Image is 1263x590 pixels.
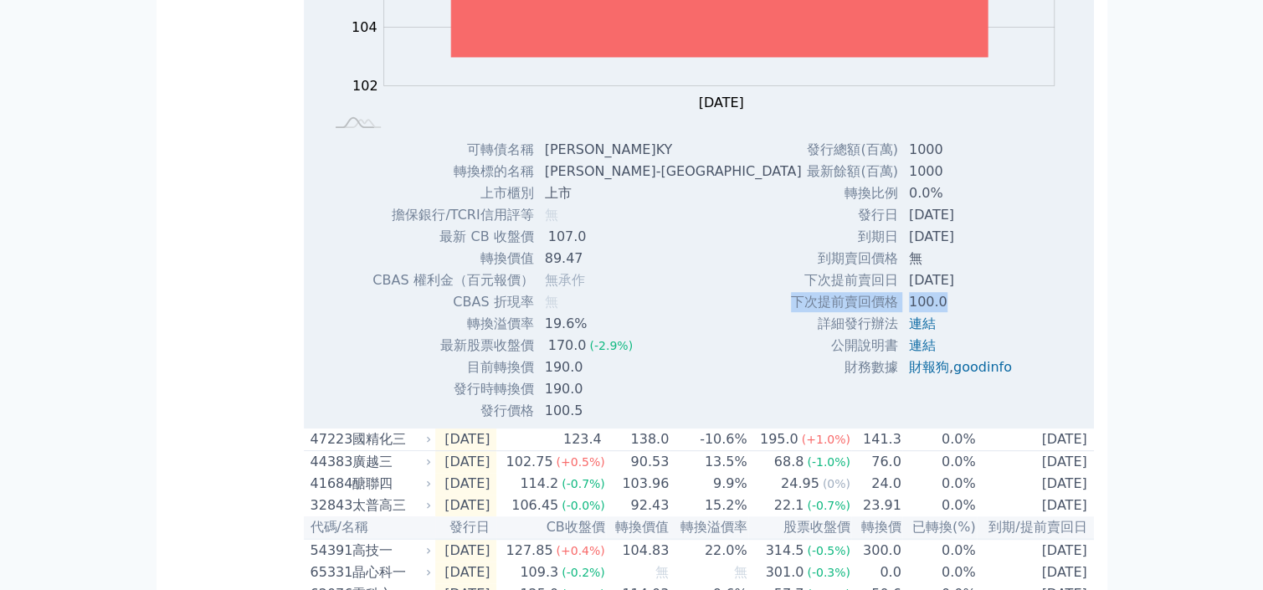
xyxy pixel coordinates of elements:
[790,161,899,182] td: 最新餘額(百萬)
[977,473,1094,495] td: [DATE]
[670,516,747,539] th: 轉換溢價率
[435,473,497,495] td: [DATE]
[560,429,605,449] div: 123.4
[1179,510,1263,590] iframe: Chat Widget
[535,400,815,422] td: 100.5
[790,313,899,335] td: 詳細發行辦法
[909,337,936,353] a: 連結
[902,516,977,539] th: 已轉換(%)
[502,452,556,472] div: 102.75
[435,516,497,539] th: 發行日
[606,451,670,474] td: 90.53
[790,139,899,161] td: 發行總額(百萬)
[851,473,902,495] td: 24.0
[670,428,747,451] td: -10.6%
[953,359,1012,375] a: goodinfo
[771,495,808,516] div: 22.1
[545,227,590,247] div: 107.0
[535,313,815,335] td: 19.6%
[807,566,850,579] span: (-0.3%)
[372,400,534,422] td: 發行價格
[909,359,949,375] a: 財報狗
[902,451,977,474] td: 0.0%
[790,204,899,226] td: 發行日
[545,294,558,310] span: 無
[790,248,899,269] td: 到期賣回價格
[311,541,348,561] div: 54391
[771,452,808,472] div: 68.8
[606,473,670,495] td: 103.96
[823,477,850,490] span: (0%)
[909,316,936,331] a: 連結
[372,378,534,400] td: 發行時轉換價
[790,291,899,313] td: 下次提前賣回價格
[352,19,377,35] tspan: 104
[372,313,534,335] td: 轉換溢價率
[977,451,1094,474] td: [DATE]
[372,269,534,291] td: CBAS 權利金（百元報價）
[304,516,435,539] th: 代碼/名稱
[435,562,497,583] td: [DATE]
[977,495,1094,516] td: [DATE]
[899,357,1025,378] td: ,
[670,451,747,474] td: 13.5%
[311,429,348,449] div: 47223
[899,248,1025,269] td: 無
[851,516,902,539] th: 轉換價
[899,182,1025,204] td: 0.0%
[372,204,534,226] td: 擔保銀行/TCRI信用評等
[352,495,429,516] div: 太普高三
[670,495,747,516] td: 15.2%
[496,516,605,539] th: CB收盤價
[670,473,747,495] td: 9.9%
[562,499,605,512] span: (-0.0%)
[556,455,604,469] span: (+0.5%)
[352,452,429,472] div: 廣越三
[562,477,605,490] span: (-0.7%)
[545,336,590,356] div: 170.0
[606,539,670,562] td: 104.83
[902,473,977,495] td: 0.0%
[311,495,348,516] div: 32843
[757,429,802,449] div: 195.0
[790,182,899,204] td: 轉換比例
[372,248,534,269] td: 轉換價值
[790,357,899,378] td: 財務數據
[899,226,1025,248] td: [DATE]
[899,291,1025,313] td: 100.0
[535,139,815,161] td: [PERSON_NAME]KY
[435,539,497,562] td: [DATE]
[851,451,902,474] td: 76.0
[778,474,823,494] div: 24.95
[562,566,605,579] span: (-0.2%)
[807,455,850,469] span: (-1.0%)
[508,495,562,516] div: 106.45
[372,226,534,248] td: 最新 CB 收盤價
[902,428,977,451] td: 0.0%
[762,562,808,582] div: 301.0
[589,339,633,352] span: (-2.9%)
[535,182,815,204] td: 上市
[311,474,348,494] div: 41684
[516,562,562,582] div: 109.3
[435,428,497,451] td: [DATE]
[352,541,429,561] div: 高技一
[807,499,850,512] span: (-0.7%)
[535,161,815,182] td: [PERSON_NAME]-[GEOGRAPHIC_DATA]
[807,544,850,557] span: (-0.5%)
[372,139,534,161] td: 可轉債名稱
[762,541,808,561] div: 314.5
[977,428,1094,451] td: [DATE]
[372,291,534,313] td: CBAS 折現率
[606,428,670,451] td: 138.0
[851,428,902,451] td: 141.3
[790,269,899,291] td: 下次提前賣回日
[545,207,558,223] span: 無
[352,562,429,582] div: 晶心科一
[535,248,815,269] td: 89.47
[372,161,534,182] td: 轉換標的名稱
[352,429,429,449] div: 國精化三
[748,516,851,539] th: 股票收盤價
[435,495,497,516] td: [DATE]
[1179,510,1263,590] div: 聊天小工具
